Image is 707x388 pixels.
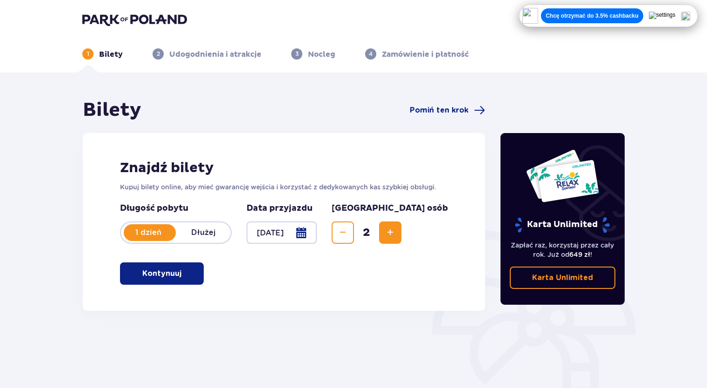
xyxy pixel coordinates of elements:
[332,203,448,214] p: [GEOGRAPHIC_DATA] osób
[532,273,593,283] p: Karta Unlimited
[120,159,448,177] h2: Znajdź bilety
[99,49,123,60] p: Bilety
[510,241,616,259] p: Zapłać raz, korzystaj przez cały rok. Już od !
[356,226,377,240] span: 2
[514,217,611,233] p: Karta Unlimited
[169,49,261,60] p: Udogodnienia i atrakcje
[295,50,299,58] p: 3
[157,50,160,58] p: 2
[142,268,181,279] p: Kontynuuj
[382,49,469,60] p: Zamówienie i płatność
[121,227,176,238] p: 1 dzień
[308,49,335,60] p: Nocleg
[379,221,401,244] button: Increase
[83,99,141,122] h1: Bilety
[82,13,187,26] img: Park of Poland logo
[120,203,232,214] p: Długość pobytu
[410,105,485,116] a: Pomiń ten krok
[120,182,448,192] p: Kupuj bilety online, aby mieć gwarancję wejścia i korzystać z dedykowanych kas szybkiej obsługi.
[569,251,590,258] span: 649 zł
[87,50,89,58] p: 1
[410,105,468,115] span: Pomiń ten krok
[332,221,354,244] button: Decrease
[120,262,204,285] button: Kontynuuj
[247,203,313,214] p: Data przyjazdu
[176,227,231,238] p: Dłużej
[510,267,616,289] a: Karta Unlimited
[369,50,373,58] p: 4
